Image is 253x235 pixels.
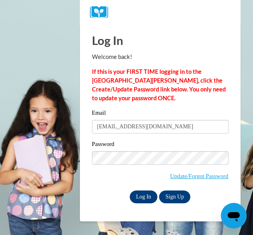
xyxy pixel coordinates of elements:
[92,32,229,49] h1: Log In
[92,141,229,149] label: Password
[130,190,158,203] input: Log In
[170,173,228,179] a: Update/Forgot Password
[92,68,226,101] strong: If this is your FIRST TIME logging in to the [GEOGRAPHIC_DATA][PERSON_NAME], click the Create/Upd...
[159,190,190,203] a: Sign Up
[90,6,231,18] a: COX Campus
[92,110,229,118] label: Email
[92,53,229,61] p: Welcome back!
[90,6,114,18] img: Logo brand
[221,203,247,229] iframe: Button to launch messaging window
